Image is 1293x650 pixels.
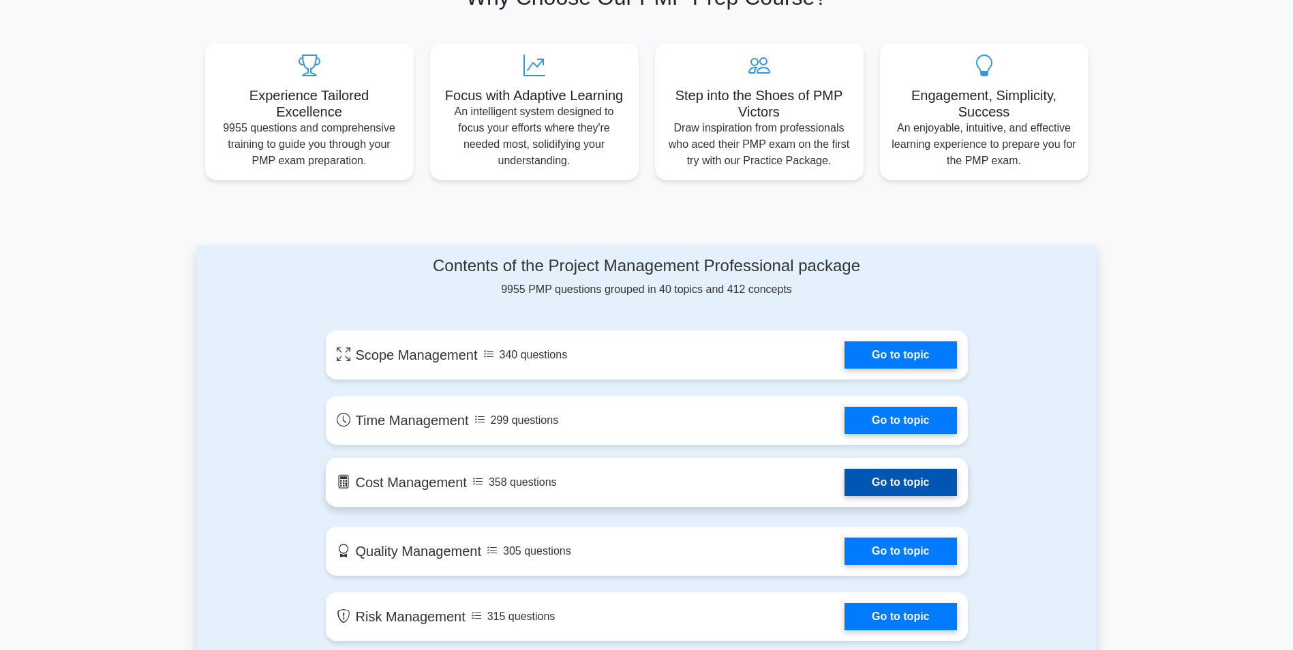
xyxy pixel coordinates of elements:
h5: Step into the Shoes of PMP Victors [666,87,853,120]
p: An enjoyable, intuitive, and effective learning experience to prepare you for the PMP exam. [891,120,1078,169]
a: Go to topic [845,341,956,369]
h5: Focus with Adaptive Learning [441,87,628,104]
p: 9955 questions and comprehensive training to guide you through your PMP exam preparation. [216,120,403,169]
div: 9955 PMP questions grouped in 40 topics and 412 concepts [326,256,968,298]
h5: Engagement, Simplicity, Success [891,87,1078,120]
h4: Contents of the Project Management Professional package [326,256,968,276]
a: Go to topic [845,538,956,565]
a: Go to topic [845,603,956,630]
h5: Experience Tailored Excellence [216,87,403,120]
a: Go to topic [845,407,956,434]
p: Draw inspiration from professionals who aced their PMP exam on the first try with our Practice Pa... [666,120,853,169]
a: Go to topic [845,469,956,496]
p: An intelligent system designed to focus your efforts where they're needed most, solidifying your ... [441,104,628,169]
